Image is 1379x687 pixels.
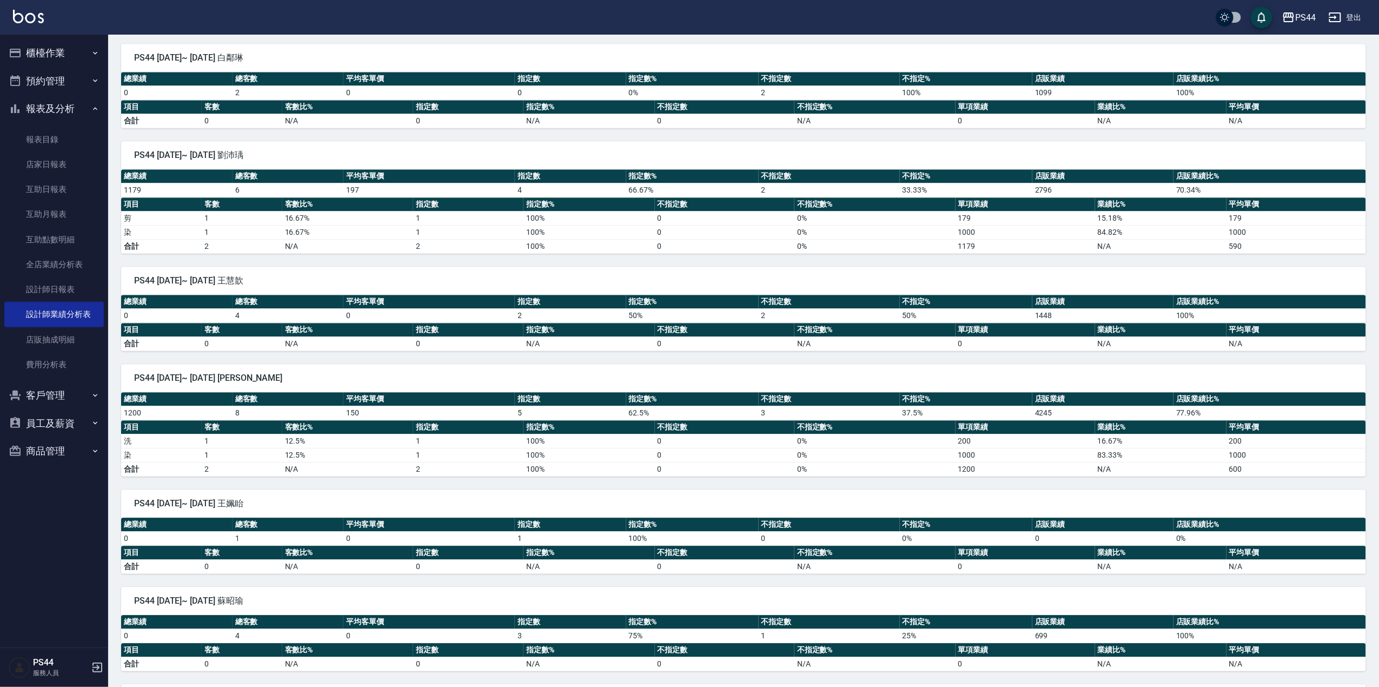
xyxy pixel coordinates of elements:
td: 0 [655,225,794,239]
th: 指定數 [413,546,523,560]
th: 平均客單價 [343,295,514,309]
th: 客數 [202,546,282,560]
td: 1200 [956,462,1095,476]
a: 設計師業績分析表 [4,302,104,327]
td: 2796 [1032,183,1174,197]
td: 0% [794,462,955,476]
td: 0 [956,336,1095,351]
td: 15.18 % [1095,211,1226,225]
th: 指定數 [515,392,626,406]
td: 1 [515,531,626,545]
td: 0 [655,114,794,128]
th: 業績比% [1095,197,1226,212]
table: a dense table [121,295,1366,323]
td: N/A [1226,559,1366,573]
td: 0 [1032,531,1174,545]
th: 項目 [121,420,202,434]
td: 150 [343,406,514,420]
span: PS44 [DATE]~ [DATE] 蘇昭瑜 [134,596,1353,606]
th: 項目 [121,643,202,657]
td: N/A [523,114,655,128]
td: 3 [759,406,900,420]
th: 店販業績比% [1174,615,1366,629]
th: 平均單價 [1226,197,1366,212]
table: a dense table [121,169,1366,197]
td: N/A [282,114,414,128]
th: 不指定數% [794,100,955,114]
td: N/A [523,336,655,351]
th: 平均客單價 [343,169,514,183]
td: N/A [282,336,414,351]
th: 不指定數 [759,392,900,406]
button: 員工及薪資 [4,409,104,438]
a: 店家日報表 [4,152,104,177]
td: 2 [759,183,900,197]
td: N/A [282,462,414,476]
th: 平均客單價 [343,72,514,86]
th: 不指定數 [655,323,794,337]
td: 1000 [956,225,1095,239]
th: 指定數% [523,100,655,114]
table: a dense table [121,518,1366,546]
td: 0 [956,114,1095,128]
th: 不指定數 [655,197,794,212]
td: 77.96 % [1174,406,1366,420]
td: 3 [515,629,626,643]
th: 指定數% [626,518,759,532]
th: 平均單價 [1226,420,1366,434]
th: 不指定數 [759,518,900,532]
table: a dense table [121,643,1366,671]
th: 項目 [121,100,202,114]
td: 1099 [1032,85,1174,100]
td: 0 [413,559,523,573]
th: 不指定數 [759,169,900,183]
td: 0 [655,448,794,462]
th: 客數比% [282,100,414,114]
td: 70.34 % [1174,183,1366,197]
td: 100 % [523,448,655,462]
td: 2 [202,239,282,253]
th: 總客數 [233,615,344,629]
th: 不指定數% [794,643,955,657]
td: N/A [1095,559,1226,573]
th: 總業績 [121,518,233,532]
th: 項目 [121,546,202,560]
span: PS44 [DATE]~ [DATE] 王慧歆 [134,275,1353,286]
td: 1 [233,531,344,545]
img: Person [9,657,30,678]
td: N/A [1226,114,1366,128]
th: 不指定% [900,392,1032,406]
td: 0 [655,336,794,351]
th: 不指定數 [655,643,794,657]
td: 0 [202,559,282,573]
th: 指定數% [523,197,655,212]
td: 197 [343,183,514,197]
td: 83.33 % [1095,448,1226,462]
th: 客數 [202,323,282,337]
th: 不指定% [900,295,1032,309]
td: 75 % [626,629,759,643]
th: 指定數 [515,72,626,86]
th: 不指定數 [655,100,794,114]
td: 1448 [1032,308,1174,322]
td: 100% [523,239,655,253]
table: a dense table [121,100,1366,128]
td: N/A [1095,114,1226,128]
td: N/A [1095,336,1226,351]
td: 5 [515,406,626,420]
td: 1 [202,434,282,448]
a: 互助日報表 [4,177,104,202]
th: 指定數 [515,169,626,183]
th: 不指定數% [794,420,955,434]
td: 0 [655,462,794,476]
td: N/A [794,114,955,128]
th: 總業績 [121,295,233,309]
td: 4 [233,629,344,643]
td: 100 % [523,211,655,225]
a: 互助點數明細 [4,227,104,252]
td: 0 [121,531,233,545]
th: 店販業績 [1032,295,1174,309]
th: 指定數% [523,323,655,337]
table: a dense table [121,420,1366,477]
th: 店販業績 [1032,615,1174,629]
